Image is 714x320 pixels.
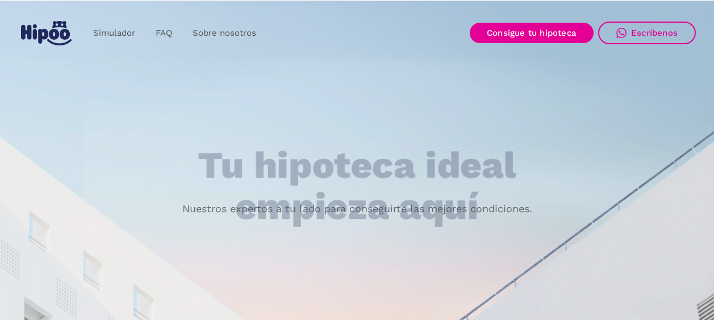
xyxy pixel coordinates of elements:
[598,22,696,44] a: Escríbenos
[141,145,572,228] h1: Tu hipoteca ideal empieza aquí
[182,22,266,44] a: Sobre nosotros
[83,22,145,44] a: Simulador
[470,23,594,43] a: Consigue tu hipoteca
[145,22,182,44] a: FAQ
[631,28,678,38] div: Escríbenos
[18,16,74,50] a: home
